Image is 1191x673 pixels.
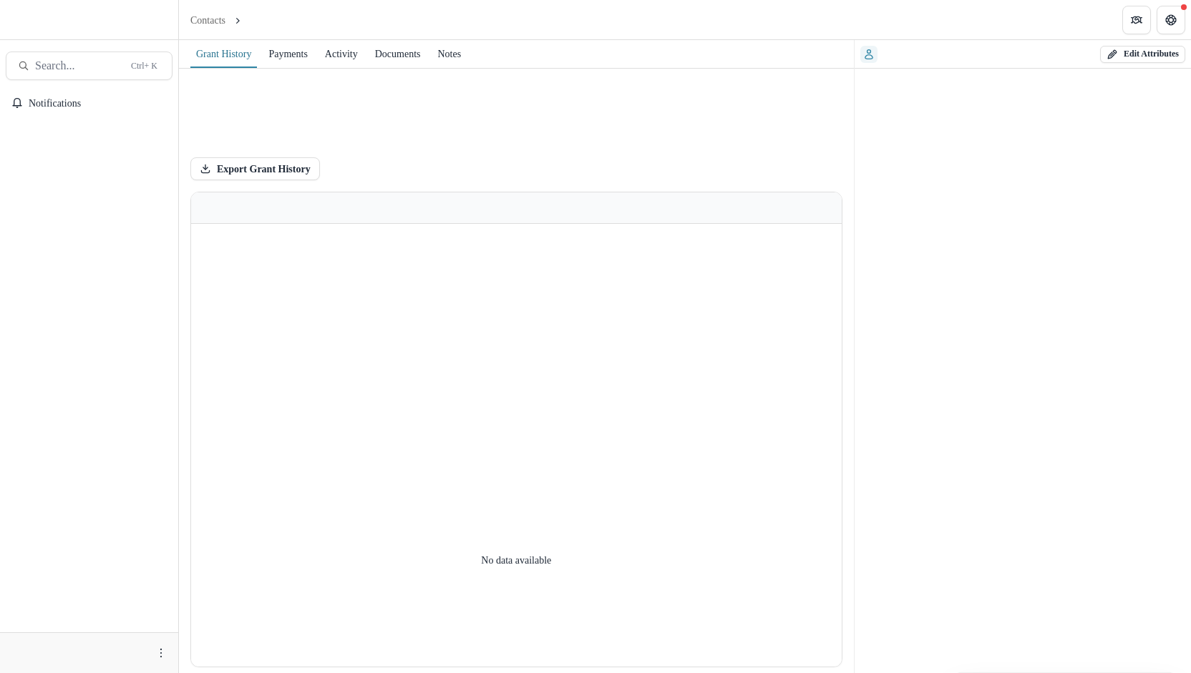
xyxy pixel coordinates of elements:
button: Search... [6,51,172,80]
div: Notes [467,43,509,64]
p: No data available [472,552,561,567]
div: Payments [273,43,334,64]
a: Notes [467,40,509,68]
button: Edit Attributes [1095,46,1185,63]
div: Ctrl + K [125,58,160,74]
button: Export Grant History [190,157,329,180]
span: Search... [35,59,120,72]
div: Documents [394,43,462,64]
a: Grant History [190,40,268,68]
a: Payments [273,40,334,68]
span: Notifications [29,97,167,109]
nav: breadcrumb [185,9,315,30]
button: More [152,644,170,662]
a: Activity [340,40,388,68]
div: Contacts [190,12,235,27]
div: Activity [340,43,388,64]
a: Documents [394,40,462,68]
button: Partners [1122,6,1151,34]
a: Contacts [185,9,241,30]
button: Notifications [6,92,172,114]
div: Grant History [190,43,268,64]
button: Get Help [1157,6,1185,34]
